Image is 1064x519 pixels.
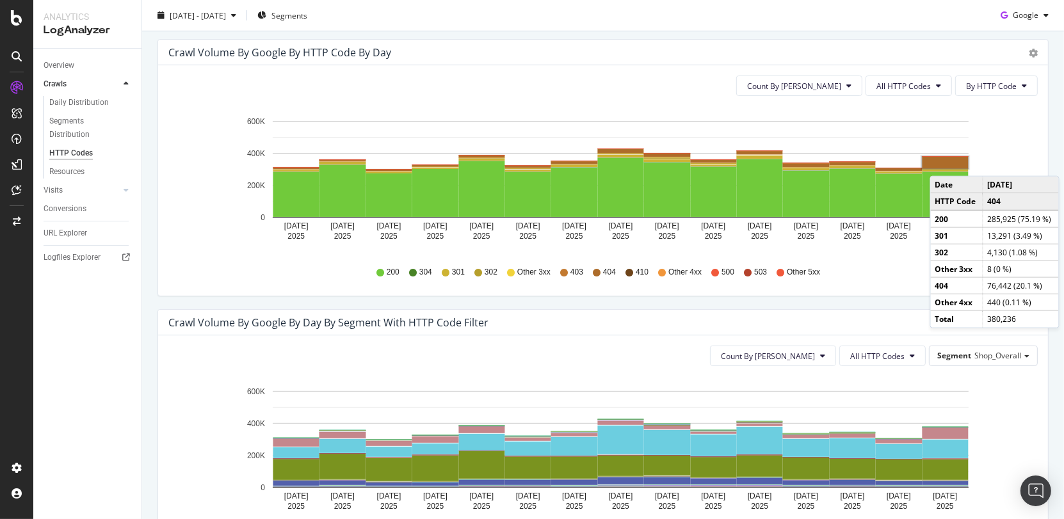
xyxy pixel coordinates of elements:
[44,227,87,240] div: URL Explorer
[473,232,490,241] text: 2025
[271,10,307,20] span: Segments
[668,267,702,278] span: Other 4xx
[966,81,1017,92] span: By HTTP Code
[566,502,583,511] text: 2025
[891,502,908,511] text: 2025
[887,491,911,500] text: [DATE]
[44,184,63,197] div: Visits
[44,184,120,197] a: Visits
[747,81,841,92] span: Count By Day
[701,221,725,230] text: [DATE]
[844,502,861,511] text: 2025
[49,147,133,160] a: HTTP Codes
[983,260,1059,277] td: 8 (0 %)
[44,77,67,91] div: Crawls
[287,232,305,241] text: 2025
[612,232,629,241] text: 2025
[517,267,551,278] span: Other 3xx
[44,251,133,264] a: Logfiles Explorer
[427,502,444,511] text: 2025
[701,491,725,500] text: [DATE]
[44,227,133,240] a: URL Explorer
[995,5,1054,26] button: Google
[44,202,86,216] div: Conversions
[839,346,926,366] button: All HTTP Codes
[612,502,629,511] text: 2025
[469,491,494,500] text: [DATE]
[721,267,734,278] span: 500
[168,316,488,329] div: Crawl Volume by google by Day by Segment with HTTP Code Filter
[655,491,679,500] text: [DATE]
[609,221,633,230] text: [DATE]
[330,491,355,500] text: [DATE]
[44,202,133,216] a: Conversions
[748,221,772,230] text: [DATE]
[519,502,536,511] text: 2025
[485,267,497,278] span: 302
[247,117,265,126] text: 600K
[866,76,952,96] button: All HTTP Codes
[705,232,722,241] text: 2025
[983,210,1059,227] td: 285,925 (75.19 %)
[284,491,309,500] text: [DATE]
[419,267,432,278] span: 304
[710,346,836,366] button: Count By [PERSON_NAME]
[754,267,767,278] span: 503
[751,232,768,241] text: 2025
[287,502,305,511] text: 2025
[983,294,1059,311] td: 440 (0.11 %)
[937,350,971,361] span: Segment
[931,227,983,244] td: 301
[983,227,1059,244] td: 13,291 (3.49 %)
[794,221,818,230] text: [DATE]
[334,232,351,241] text: 2025
[931,193,983,211] td: HTTP Code
[931,177,983,193] td: Date
[931,260,983,277] td: Other 3xx
[983,244,1059,260] td: 4,130 (1.08 %)
[748,491,772,500] text: [DATE]
[469,221,494,230] text: [DATE]
[562,491,586,500] text: [DATE]
[974,350,1021,361] span: Shop_Overall
[49,115,133,141] a: Segments Distribution
[931,311,983,328] td: Total
[247,419,265,428] text: 400K
[49,165,85,179] div: Resources
[983,177,1059,193] td: [DATE]
[44,23,131,38] div: LogAnalyzer
[284,221,309,230] text: [DATE]
[377,491,401,500] text: [DATE]
[841,221,865,230] text: [DATE]
[659,232,676,241] text: 2025
[850,351,905,362] span: All HTTP Codes
[736,76,862,96] button: Count By [PERSON_NAME]
[44,77,120,91] a: Crawls
[252,5,312,26] button: Segments
[931,244,983,260] td: 302
[168,106,1038,255] svg: A chart.
[44,10,131,23] div: Analytics
[49,115,120,141] div: Segments Distribution
[387,267,399,278] span: 200
[887,221,911,230] text: [DATE]
[473,502,490,511] text: 2025
[798,502,815,511] text: 2025
[44,59,133,72] a: Overview
[261,483,265,492] text: 0
[931,294,983,311] td: Other 4xx
[798,232,815,241] text: 2025
[334,502,351,511] text: 2025
[330,221,355,230] text: [DATE]
[636,267,649,278] span: 410
[955,76,1038,96] button: By HTTP Code
[655,221,679,230] text: [DATE]
[1029,49,1038,58] div: gear
[247,451,265,460] text: 200K
[49,165,133,179] a: Resources
[933,491,957,500] text: [DATE]
[380,232,398,241] text: 2025
[794,491,818,500] text: [DATE]
[44,251,101,264] div: Logfiles Explorer
[377,221,401,230] text: [DATE]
